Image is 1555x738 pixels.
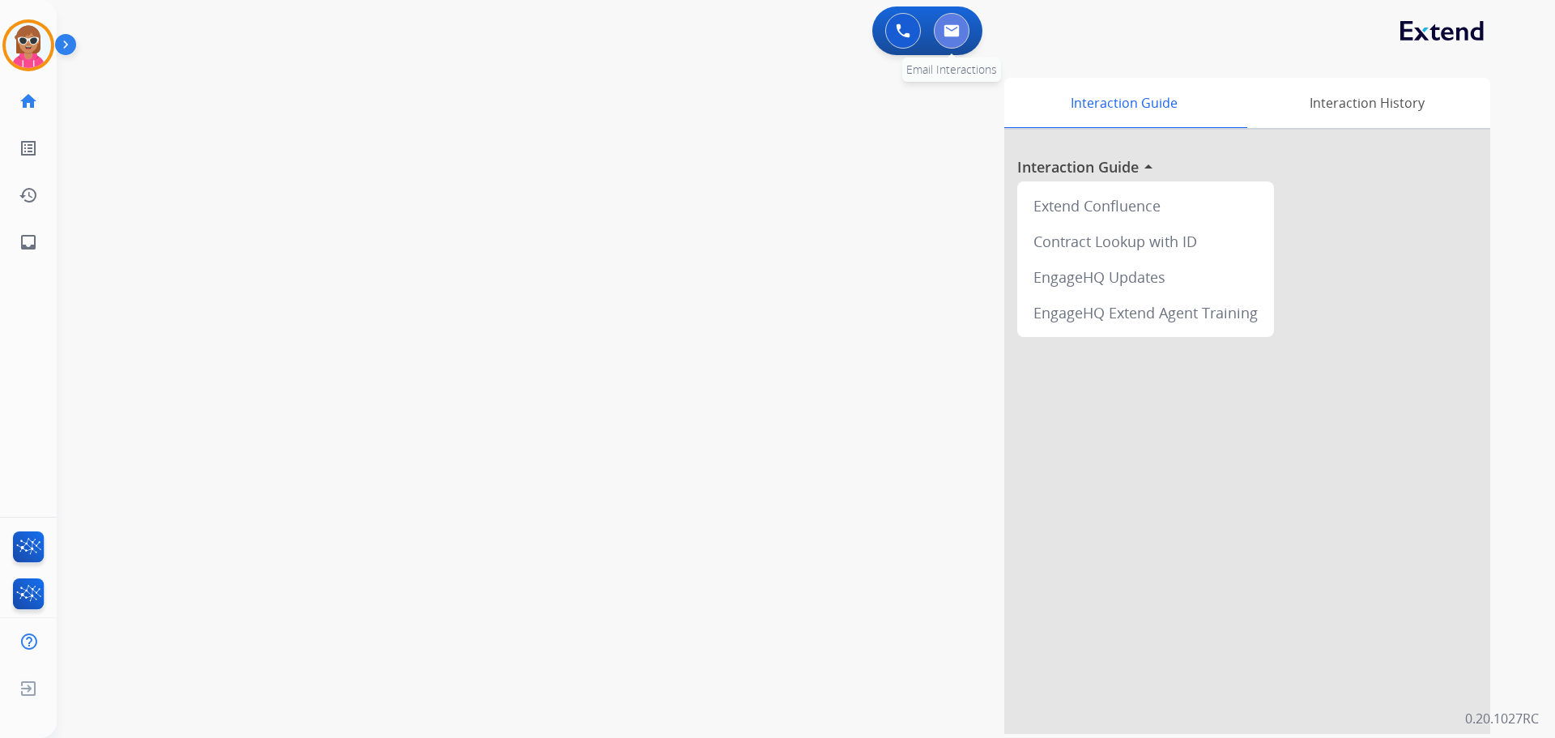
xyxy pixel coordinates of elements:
[1465,709,1539,728] p: 0.20.1027RC
[6,23,51,68] img: avatar
[1024,188,1267,224] div: Extend Confluence
[1024,224,1267,259] div: Contract Lookup with ID
[1024,259,1267,295] div: EngageHQ Updates
[19,92,38,111] mat-icon: home
[906,62,997,77] span: Email Interactions
[1004,78,1243,128] div: Interaction Guide
[19,232,38,252] mat-icon: inbox
[1243,78,1490,128] div: Interaction History
[19,139,38,158] mat-icon: list_alt
[19,186,38,205] mat-icon: history
[1024,295,1267,331] div: EngageHQ Extend Agent Training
